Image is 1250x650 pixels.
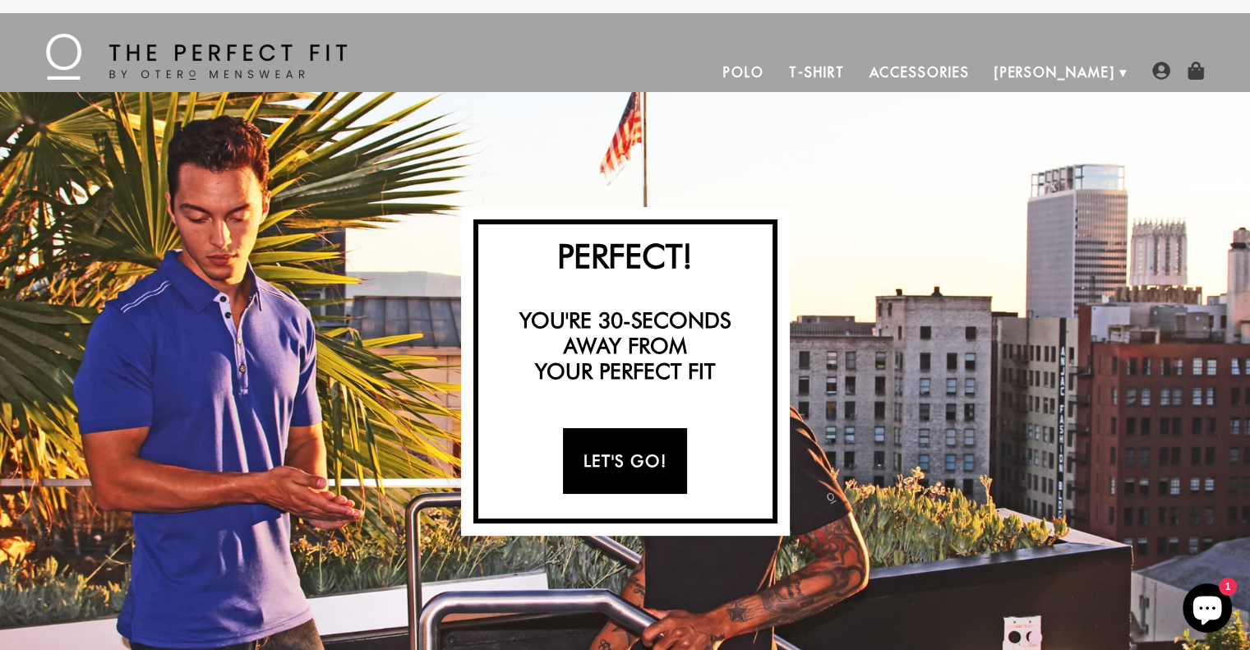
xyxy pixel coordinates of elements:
[1152,62,1170,80] img: user-account-icon.png
[487,236,764,275] h2: Perfect!
[711,53,777,92] a: Polo
[777,53,856,92] a: T-Shirt
[1187,62,1205,80] img: shopping-bag-icon.png
[1178,583,1237,637] inbox-online-store-chat: Shopify online store chat
[856,53,981,92] a: Accessories
[982,53,1128,92] a: [PERSON_NAME]
[487,307,764,385] h3: You're 30-seconds away from your perfect fit
[563,428,687,494] a: Let's Go!
[46,34,347,80] img: The Perfect Fit - by Otero Menswear - Logo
